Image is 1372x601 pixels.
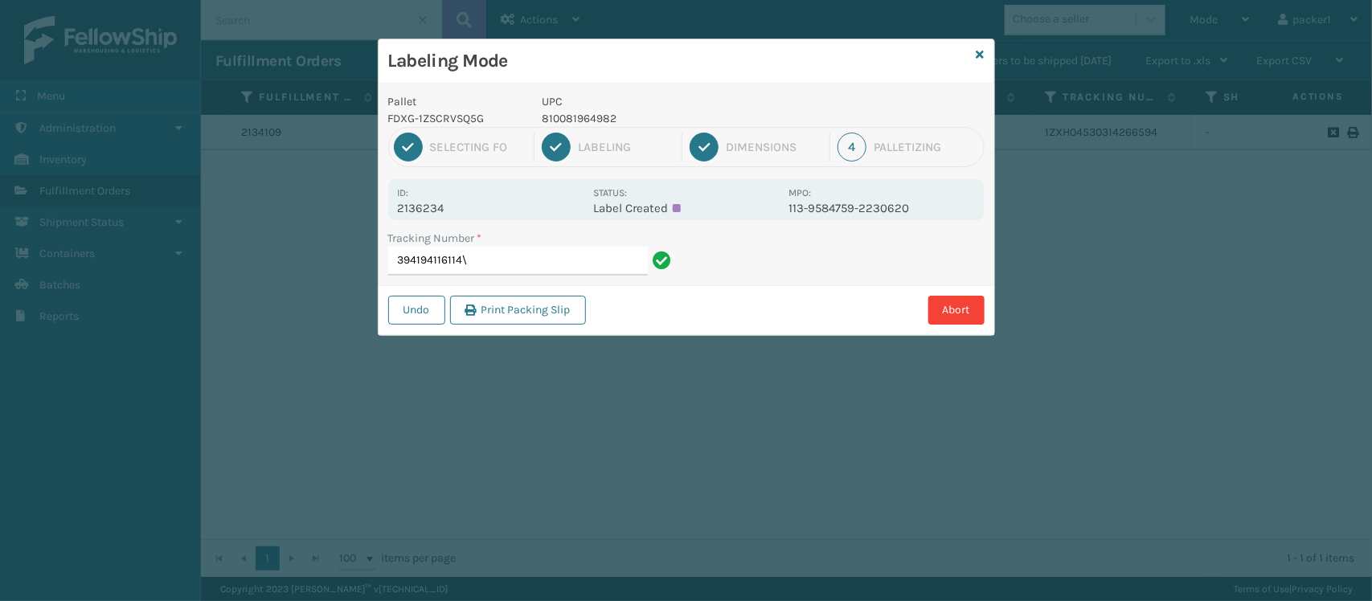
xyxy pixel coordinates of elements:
[394,133,423,161] div: 1
[542,110,779,127] p: 810081964982
[398,187,409,198] label: Id:
[388,296,445,325] button: Undo
[874,140,978,154] div: Palletizing
[542,133,571,161] div: 2
[838,133,866,161] div: 4
[578,140,674,154] div: Labeling
[388,93,523,110] p: Pallet
[593,201,779,215] p: Label Created
[542,93,779,110] p: UPC
[388,49,970,73] h3: Labeling Mode
[726,140,822,154] div: Dimensions
[398,201,584,215] p: 2136234
[450,296,586,325] button: Print Packing Slip
[430,140,526,154] div: Selecting FO
[788,187,811,198] label: MPO:
[690,133,719,161] div: 3
[788,201,974,215] p: 113-9584759-2230620
[593,187,627,198] label: Status:
[388,230,482,247] label: Tracking Number
[388,110,523,127] p: FDXG-1ZSCRVSQ5G
[928,296,985,325] button: Abort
